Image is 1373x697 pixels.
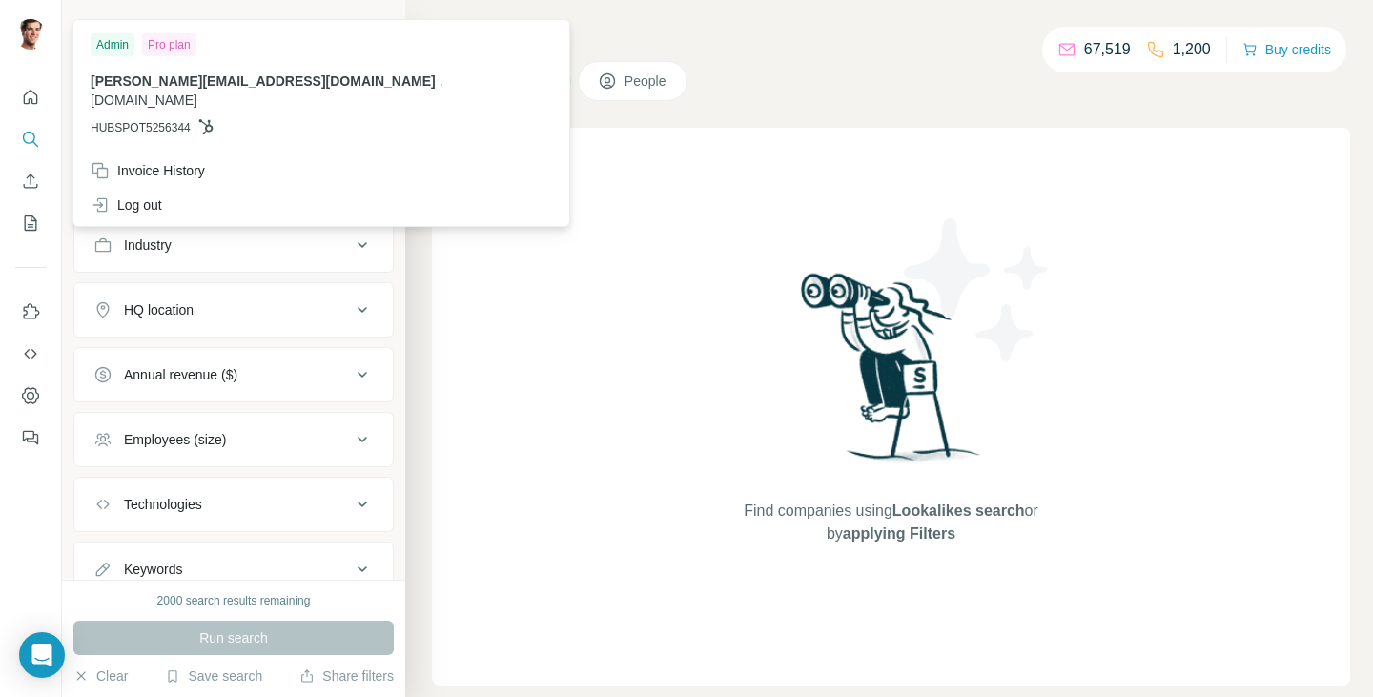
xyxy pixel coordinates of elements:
[124,365,237,384] div: Annual revenue ($)
[124,236,172,255] div: Industry
[299,666,394,686] button: Share filters
[74,417,393,462] button: Employees (size)
[1173,38,1211,61] p: 1,200
[15,19,46,50] img: Avatar
[892,502,1025,519] span: Lookalikes search
[73,17,133,34] div: New search
[15,164,46,198] button: Enrich CSV
[15,337,46,371] button: Use Surfe API
[1084,38,1131,61] p: 67,519
[332,11,405,40] button: Hide
[15,80,46,114] button: Quick start
[738,500,1043,545] span: Find companies using or by
[73,666,128,686] button: Clear
[91,92,197,108] span: [DOMAIN_NAME]
[157,592,311,609] div: 2000 search results remaining
[792,268,991,481] img: Surfe Illustration - Woman searching with binoculars
[124,560,182,579] div: Keywords
[440,73,443,89] span: .
[74,482,393,527] button: Technologies
[74,287,393,333] button: HQ location
[142,33,196,56] div: Pro plan
[432,23,1350,50] h4: Search
[91,33,134,56] div: Admin
[843,525,955,542] span: applying Filters
[15,122,46,156] button: Search
[124,430,226,449] div: Employees (size)
[625,72,668,91] span: People
[19,632,65,678] div: Open Intercom Messenger
[124,495,202,514] div: Technologies
[74,546,393,592] button: Keywords
[891,204,1063,376] img: Surfe Illustration - Stars
[74,352,393,398] button: Annual revenue ($)
[124,300,194,319] div: HQ location
[91,73,436,89] span: [PERSON_NAME][EMAIL_ADDRESS][DOMAIN_NAME]
[91,161,205,180] div: Invoice History
[15,420,46,455] button: Feedback
[74,222,393,268] button: Industry
[165,666,262,686] button: Save search
[91,119,191,136] span: HUBSPOT5256344
[91,195,162,215] div: Log out
[15,295,46,329] button: Use Surfe on LinkedIn
[15,379,46,413] button: Dashboard
[15,206,46,240] button: My lists
[1242,36,1331,63] button: Buy credits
